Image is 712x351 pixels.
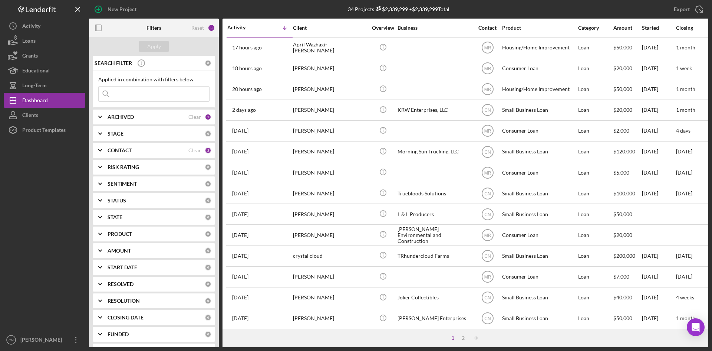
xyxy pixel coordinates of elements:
div: [PERSON_NAME] [293,183,367,203]
time: 2025-09-29 16:36 [232,191,248,196]
div: 0 [205,130,211,137]
text: MR [484,170,491,175]
b: CONTACT [108,147,132,153]
time: [DATE] [676,169,692,176]
div: Activity [227,25,260,30]
div: Small Business Loan [502,288,576,308]
button: Product Templates [4,123,85,137]
div: TRhundercloud Farms [398,246,472,266]
time: 2025-09-17 18:13 [232,315,248,321]
div: [PERSON_NAME] [293,267,367,287]
div: Grants [22,48,38,65]
div: 3 [208,24,215,32]
a: Dashboard [4,93,85,108]
div: 0 [205,231,211,237]
div: 1 [205,114,211,120]
div: Loan [578,288,613,308]
div: [DATE] [642,288,675,308]
button: Activity [4,19,85,33]
span: $50,000 [613,315,632,321]
b: STAGE [108,131,123,137]
div: [DATE] [642,59,675,78]
time: [DATE] [676,148,692,155]
span: $100,000 [613,190,635,196]
span: $5,000 [613,169,629,176]
a: Clients [4,108,85,123]
div: Category [578,25,613,31]
div: [PERSON_NAME] [293,288,367,308]
time: 4 days [676,127,690,134]
div: Activity [22,19,40,35]
div: L & L Producers [398,204,472,224]
button: CN[PERSON_NAME] [4,332,85,347]
div: Applied in combination with filters below [98,77,210,82]
text: CN [484,254,491,259]
time: 2025-09-30 12:59 [232,149,248,155]
text: MR [484,87,491,92]
div: April Wazhaxi-[PERSON_NAME] [293,38,367,58]
time: 2025-09-19 13:26 [232,274,248,280]
b: SEARCH FILTER [95,60,132,66]
div: Small Business Loan [502,100,576,120]
div: 0 [205,181,211,187]
div: [DATE] [642,163,675,182]
div: Client [293,25,367,31]
button: Long-Term [4,78,85,93]
div: Overview [369,25,397,31]
time: 2025-10-07 17:48 [232,86,262,92]
text: CN [484,108,491,113]
div: Educational [22,63,50,80]
div: [DATE] [642,309,675,328]
div: 0 [205,60,211,66]
div: 0 [205,264,211,271]
div: Loan [578,204,613,224]
div: 0 [205,214,211,221]
div: Loan [578,100,613,120]
div: [PERSON_NAME] [293,100,367,120]
div: Dashboard [22,93,48,110]
time: 2025-10-07 20:42 [232,45,262,51]
div: Export [674,2,690,17]
div: Clear [188,147,201,153]
div: [DATE] [642,38,675,58]
b: RISK RATING [108,164,139,170]
div: 2 [458,335,468,341]
div: Small Business Loan [502,183,576,203]
div: KRW Enterprises, LLC [398,100,472,120]
b: STATE [108,214,122,220]
div: Loan [578,225,613,245]
text: MR [484,129,491,134]
div: Clients [22,108,38,124]
span: $2,000 [613,127,629,134]
a: Grants [4,48,85,63]
text: MR [484,233,491,238]
b: START DATE [108,264,137,270]
div: [DATE] [642,183,675,203]
div: 0 [205,298,211,304]
div: [PERSON_NAME] [293,121,367,141]
div: 0 [205,314,211,321]
div: 0 [205,197,211,204]
div: Started [642,25,675,31]
text: CN [484,149,491,155]
div: [DATE] [642,142,675,162]
div: Consumer Loan [502,225,576,245]
div: Loans [22,33,36,50]
div: Small Business Loan [502,204,576,224]
div: Small Business Loan [502,246,576,266]
span: $40,000 [613,294,632,300]
span: $50,000 [613,86,632,92]
text: MR [484,66,491,71]
div: [PERSON_NAME] Enterprises [398,309,472,328]
div: 34 Projects • $2,339,299 Total [348,6,449,12]
div: Consumer Loan [502,59,576,78]
b: STATUS [108,198,126,204]
div: Reset [191,25,204,31]
div: Product [502,25,576,31]
b: RESOLVED [108,281,133,287]
text: MR [484,45,491,51]
button: Educational [4,63,85,78]
div: Joker Collectibles [398,288,472,308]
b: FUNDED [108,331,129,337]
